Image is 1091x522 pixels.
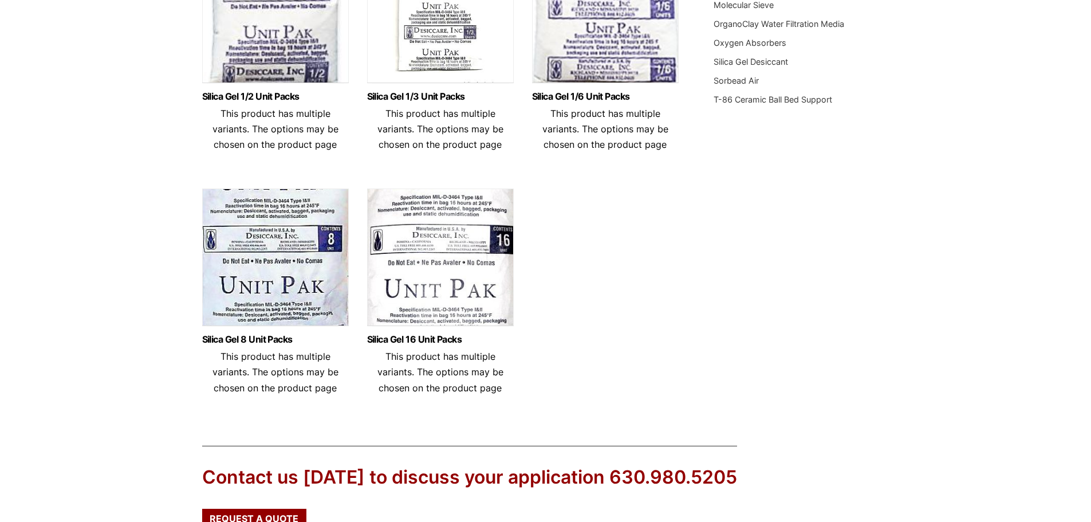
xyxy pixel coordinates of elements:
a: Oxygen Absorbers [714,38,786,48]
span: This product has multiple variants. The options may be chosen on the product page [212,351,338,393]
span: This product has multiple variants. The options may be chosen on the product page [542,108,668,150]
a: Silica Gel 1/3 Unit Packs [367,92,514,101]
a: Silica Gel 8 Unit Packs [202,335,349,344]
a: Silica Gel Desiccant [714,57,788,66]
a: T-86 Ceramic Ball Bed Support [714,95,832,104]
a: Sorbead Air [714,76,759,85]
a: OrganoClay Water Filtration Media [714,19,844,29]
span: This product has multiple variants. The options may be chosen on the product page [377,108,503,150]
div: Contact us [DATE] to discuss your application 630.980.5205 [202,465,737,490]
span: This product has multiple variants. The options may be chosen on the product page [377,351,503,393]
a: Silica Gel 16 Unit Packs [367,335,514,344]
a: Silica Gel 1/2 Unit Packs [202,92,349,101]
a: Silica Gel 1/6 Unit Packs [532,92,679,101]
span: This product has multiple variants. The options may be chosen on the product page [212,108,338,150]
